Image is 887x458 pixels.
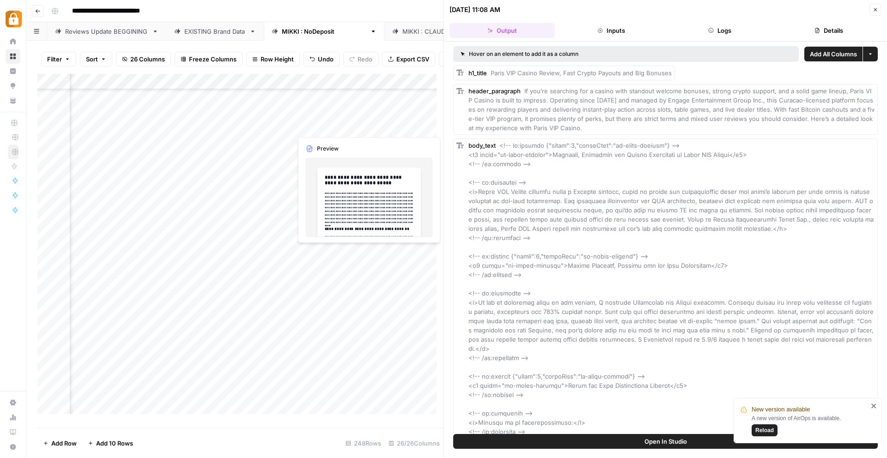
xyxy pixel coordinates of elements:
div: [PERSON_NAME] : NoDeposit [282,27,366,36]
button: Row Height [246,52,300,66]
div: Hover on an element to add it as a column [461,50,685,58]
span: Filter [47,54,62,64]
button: Inputs [559,23,664,38]
span: header_paragraph [468,87,521,95]
button: Filter [41,52,76,66]
a: [PERSON_NAME] : [PERSON_NAME] [384,22,524,41]
a: Browse [6,49,20,64]
span: New version available [752,405,810,414]
a: Reviews Update BEGGINING [47,22,166,41]
span: Add 10 Rows [96,439,133,448]
button: Reload [752,424,778,436]
a: Home [6,34,20,49]
span: 26 Columns [130,54,165,64]
span: Open In Studio [644,437,687,446]
div: 26/26 Columns [385,436,443,451]
button: 26 Columns [116,52,171,66]
button: Help + Support [6,440,20,454]
button: Freeze Columns [175,52,243,66]
img: Adzz Logo [6,11,22,27]
div: EXISTING Brand Data [184,27,246,36]
button: Output [450,23,555,38]
a: EXISTING Brand Data [166,22,264,41]
a: Your Data [6,93,20,108]
button: Add 10 Rows [82,436,139,451]
div: A new version of AirOps is available. [752,414,868,436]
span: Add All Columns [810,49,857,59]
span: If you’re searching for a casino with standout welcome bonuses, strong crypto support, and a soli... [468,87,875,132]
button: close [871,402,877,410]
button: Redo [343,52,378,66]
button: Export CSV [382,52,435,66]
span: Freeze Columns [189,54,237,64]
span: body_text [468,142,496,149]
div: 248 Rows [342,436,385,451]
button: Logs [668,23,773,38]
a: Usage [6,410,20,425]
a: Insights [6,64,20,78]
span: Reload [755,426,774,434]
span: Sort [86,54,98,64]
span: h1_title [468,69,487,77]
a: Settings [6,395,20,410]
a: [PERSON_NAME] : NoDeposit [264,22,384,41]
span: Export CSV [396,54,429,64]
a: Learning Hub [6,425,20,440]
span: Paris VIP Casino Review, Fast Crypto Payouts and Big Bonuses [491,69,672,77]
span: Row Height [261,54,294,64]
button: Add All Columns [804,47,863,61]
div: Reviews Update BEGGINING [65,27,148,36]
div: [DATE] 11:08 AM [450,5,500,14]
span: Undo [318,54,334,64]
button: Workspace: Adzz [6,7,20,30]
div: [PERSON_NAME] : [PERSON_NAME] [402,27,506,36]
span: Redo [358,54,372,64]
button: Undo [304,52,340,66]
button: Open In Studio [453,434,878,449]
button: Add Row [37,436,82,451]
button: Sort [80,52,112,66]
button: Details [776,23,881,38]
a: Opportunities [6,78,20,93]
span: Add Row [51,439,77,448]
